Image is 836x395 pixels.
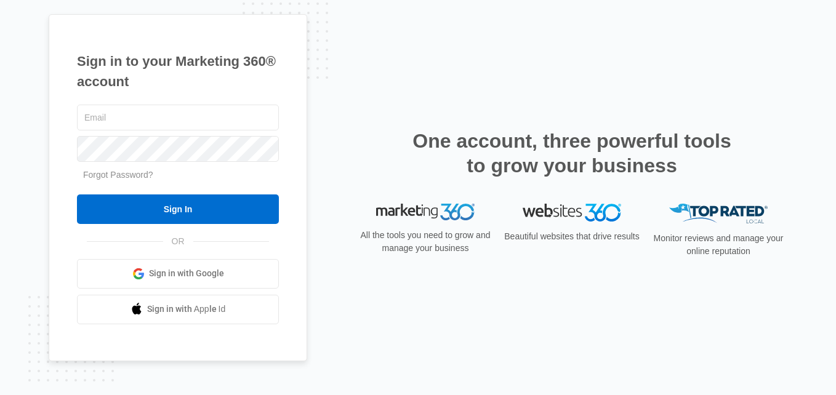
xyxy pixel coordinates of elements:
[77,194,279,224] input: Sign In
[77,51,279,92] h1: Sign in to your Marketing 360® account
[523,204,621,221] img: Websites 360
[163,235,193,248] span: OR
[149,267,224,280] span: Sign in with Google
[376,204,475,221] img: Marketing 360
[669,204,768,224] img: Top Rated Local
[77,295,279,324] a: Sign in with Apple Id
[83,170,153,180] a: Forgot Password?
[356,229,494,255] p: All the tools you need to grow and manage your business
[409,129,735,178] h2: One account, three powerful tools to grow your business
[77,105,279,130] input: Email
[503,230,641,243] p: Beautiful websites that drive results
[147,303,226,316] span: Sign in with Apple Id
[77,259,279,289] a: Sign in with Google
[649,232,787,258] p: Monitor reviews and manage your online reputation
